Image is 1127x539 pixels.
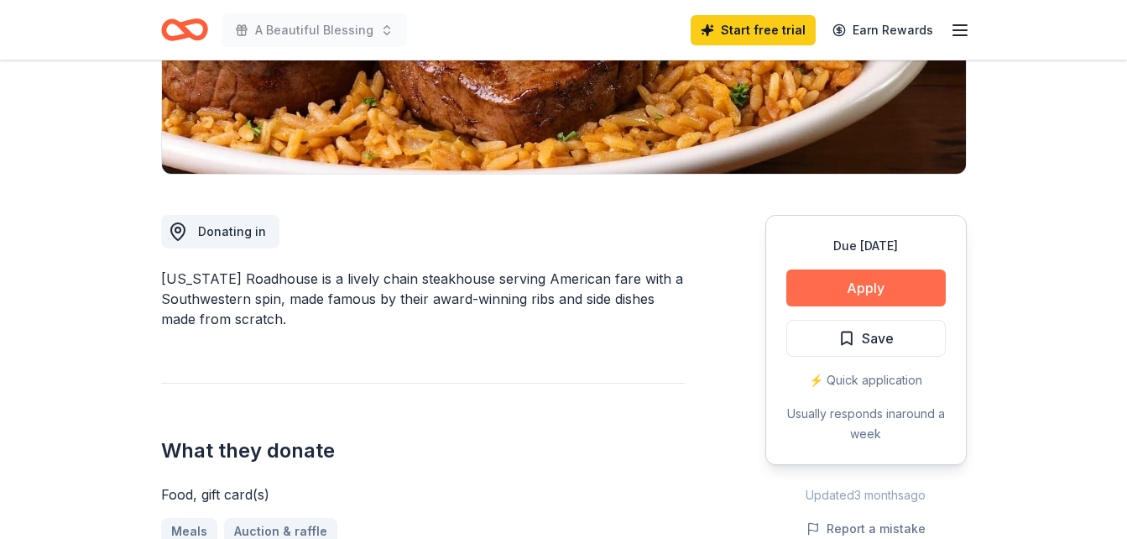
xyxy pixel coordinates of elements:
div: Food, gift card(s) [161,484,685,505]
button: Apply [786,269,946,306]
h2: What they donate [161,437,685,464]
div: Usually responds in around a week [786,404,946,444]
button: Save [786,320,946,357]
div: ⚡️ Quick application [786,370,946,390]
span: Save [862,327,894,349]
button: Report a mistake [806,519,926,539]
button: A Beautiful Blessing [222,13,407,47]
span: A Beautiful Blessing [255,20,373,40]
span: Donating in [198,224,266,238]
div: Updated 3 months ago [765,485,967,505]
a: Home [161,10,208,50]
a: Start free trial [691,15,816,45]
div: [US_STATE] Roadhouse is a lively chain steakhouse serving American fare with a Southwestern spin,... [161,269,685,329]
div: Due [DATE] [786,236,946,256]
a: Earn Rewards [822,15,943,45]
